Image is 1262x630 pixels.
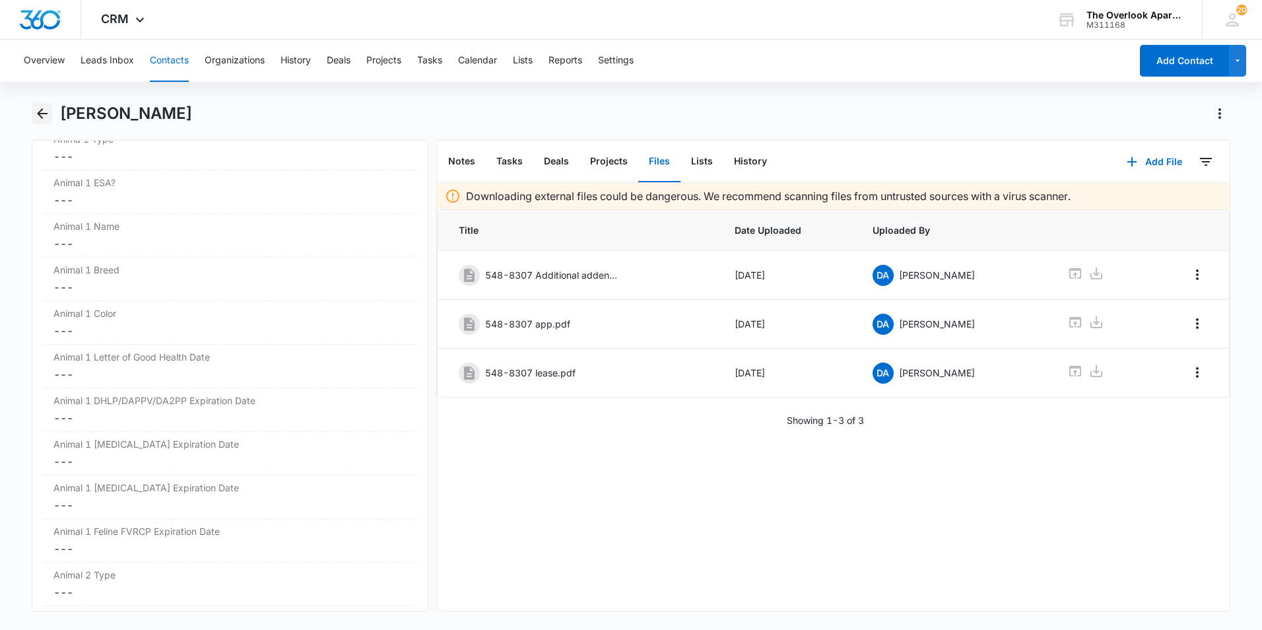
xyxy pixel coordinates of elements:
[53,410,407,426] dd: ---
[1187,313,1208,334] button: Overflow Menu
[150,40,189,82] button: Contacts
[873,223,1036,237] span: Uploaded By
[787,413,864,427] p: Showing 1-3 of 3
[53,323,407,339] dd: ---
[719,349,857,398] td: [DATE]
[43,301,417,345] div: Animal 1 Color---
[719,300,857,349] td: [DATE]
[513,40,533,82] button: Lists
[459,223,703,237] span: Title
[53,481,407,495] label: Animal 1 [MEDICAL_DATA] Expiration Date
[205,40,265,82] button: Organizations
[1086,20,1183,30] div: account id
[81,40,134,82] button: Leads Inbox
[43,475,417,519] div: Animal 1 [MEDICAL_DATA] Expiration Date---
[719,251,857,300] td: [DATE]
[899,268,975,282] p: [PERSON_NAME]
[43,563,417,606] div: Animal 2 Type---
[1209,103,1230,124] button: Actions
[485,268,617,282] p: 548-8307 Additional addendumns.pdf
[1187,362,1208,383] button: Overflow Menu
[53,279,407,295] dd: ---
[53,497,407,513] dd: ---
[43,258,417,301] div: Animal 1 Breed---
[899,317,975,331] p: [PERSON_NAME]
[1236,5,1247,15] div: notifications count
[53,149,407,164] dd: ---
[53,176,407,190] label: Animal 1 ESA?
[43,214,417,258] div: Animal 1 Name---
[735,223,841,237] span: Date Uploaded
[873,363,894,384] span: DA
[53,263,407,277] label: Animal 1 Breed
[485,366,576,380] p: 548-8307 lease.pdf
[53,437,407,451] label: Animal 1 [MEDICAL_DATA] Expiration Date
[43,127,417,170] div: Anima 1 Type---
[53,306,407,320] label: Animal 1 Color
[417,40,442,82] button: Tasks
[53,584,407,600] dd: ---
[548,40,582,82] button: Reports
[1187,264,1208,285] button: Overflow Menu
[281,40,311,82] button: History
[24,40,65,82] button: Overview
[580,141,638,182] button: Projects
[53,192,407,208] dd: ---
[1195,151,1216,172] button: Filters
[43,432,417,475] div: Animal 1 [MEDICAL_DATA] Expiration Date---
[60,104,192,123] h1: [PERSON_NAME]
[466,188,1071,204] p: Downloading external files could be dangerous. We recommend scanning files from untrusted sources...
[53,541,407,557] dd: ---
[899,366,975,380] p: [PERSON_NAME]
[327,40,350,82] button: Deals
[43,170,417,214] div: Animal 1 ESA?---
[53,367,407,382] dd: ---
[598,40,634,82] button: Settings
[438,141,486,182] button: Notes
[533,141,580,182] button: Deals
[53,236,407,252] dd: ---
[53,524,407,538] label: Animal 1 Feline FVRCP Expiration Date
[1086,10,1183,20] div: account name
[873,314,894,335] span: DA
[1236,5,1247,15] span: 20
[53,454,407,470] dd: ---
[873,265,894,286] span: DA
[53,350,407,364] label: Animal 1 Letter of Good Health Date
[53,219,407,233] label: Animal 1 Name
[366,40,401,82] button: Projects
[101,12,129,26] span: CRM
[43,345,417,388] div: Animal 1 Letter of Good Health Date---
[485,317,570,331] p: 548-8307 app.pdf
[458,40,497,82] button: Calendar
[53,394,407,407] label: Animal 1 DHLP/DAPPV/DA2PP Expiration Date
[43,519,417,563] div: Animal 1 Feline FVRCP Expiration Date---
[43,388,417,432] div: Animal 1 DHLP/DAPPV/DA2PP Expiration Date---
[681,141,723,182] button: Lists
[723,141,778,182] button: History
[32,103,52,124] button: Back
[53,568,407,582] label: Animal 2 Type
[638,141,681,182] button: Files
[486,141,533,182] button: Tasks
[1140,45,1229,77] button: Add Contact
[1113,146,1195,178] button: Add File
